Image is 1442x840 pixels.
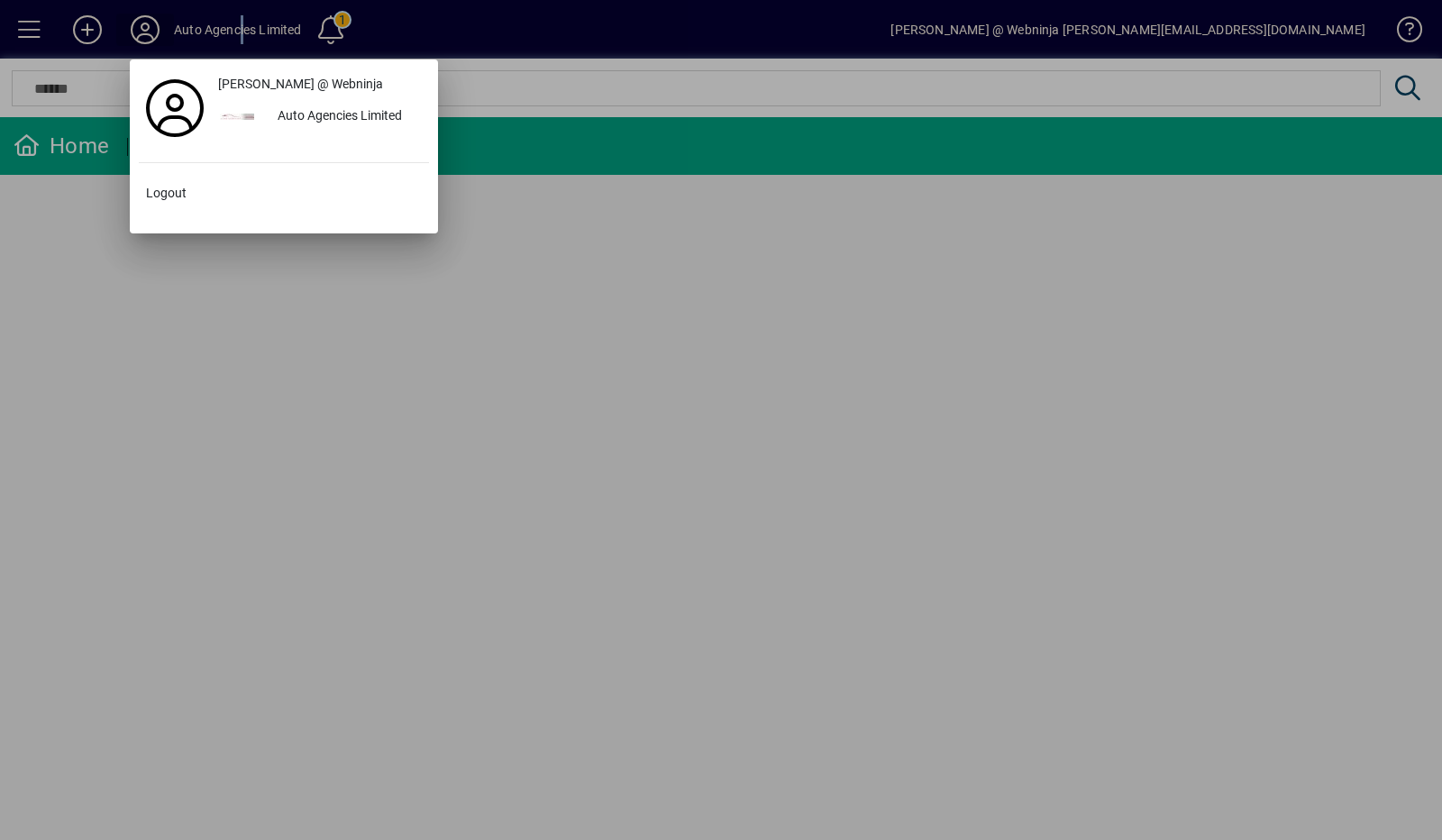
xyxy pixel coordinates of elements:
button: Auto Agencies Limited [211,101,429,133]
a: [PERSON_NAME] @ Webninja [211,68,429,101]
button: Logout [139,178,429,210]
div: Auto Agencies Limited [263,101,429,133]
span: [PERSON_NAME] @ Webninja [218,75,383,94]
a: Profile [139,92,211,124]
span: Logout [146,184,187,203]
